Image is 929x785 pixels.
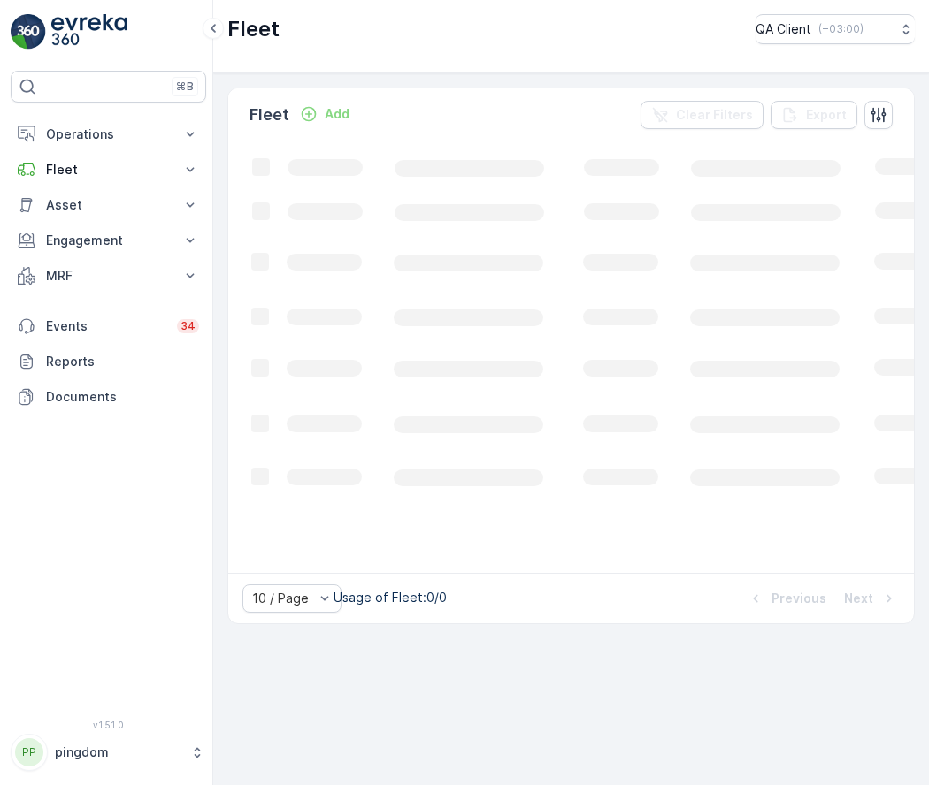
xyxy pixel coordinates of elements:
[11,117,206,152] button: Operations
[46,232,171,249] p: Engagement
[11,344,206,379] a: Reports
[334,589,447,606] p: Usage of Fleet : 0/0
[176,80,194,94] p: ⌘B
[806,106,847,124] p: Export
[11,223,206,258] button: Engagement
[676,106,753,124] p: Clear Filters
[11,258,206,293] button: MRF
[46,317,166,335] p: Events
[293,103,357,125] button: Add
[11,379,206,415] a: Documents
[11,720,206,730] span: v 1.51.0
[11,14,46,50] img: logo
[46,161,171,179] p: Fleet
[51,14,127,50] img: logo_light-DOdMpM7g.png
[46,388,199,406] p: Documents
[15,738,43,766] div: PP
[325,105,349,123] p: Add
[772,590,826,607] p: Previous
[11,152,206,187] button: Fleet
[46,196,171,214] p: Asset
[771,101,857,129] button: Export
[844,590,873,607] p: Next
[227,15,280,43] p: Fleet
[180,319,196,333] p: 34
[641,101,764,129] button: Clear Filters
[11,309,206,344] a: Events34
[250,103,289,127] p: Fleet
[842,588,900,609] button: Next
[756,14,915,44] button: QA Client(+03:00)
[55,743,181,761] p: pingdom
[11,187,206,223] button: Asset
[46,126,171,143] p: Operations
[756,20,811,38] p: QA Client
[818,22,864,36] p: ( +03:00 )
[46,267,171,285] p: MRF
[745,588,828,609] button: Previous
[11,734,206,771] button: PPpingdom
[46,353,199,370] p: Reports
